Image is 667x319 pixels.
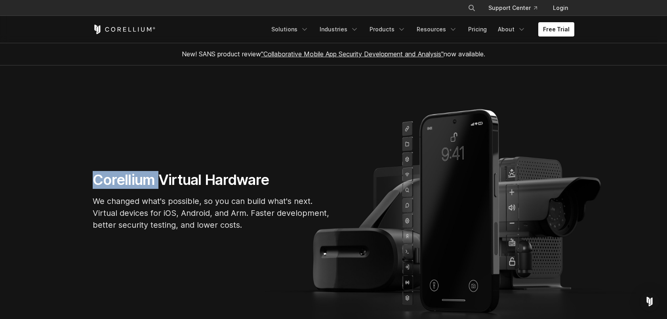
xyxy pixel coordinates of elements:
[182,50,485,58] span: New! SANS product review now available.
[547,1,574,15] a: Login
[267,22,574,37] div: Navigation Menu
[493,22,530,37] a: About
[93,195,330,231] p: We changed what's possible, so you can build what's next. Virtual devices for iOS, Android, and A...
[93,25,156,34] a: Corellium Home
[267,22,313,37] a: Solutions
[465,1,479,15] button: Search
[463,22,492,37] a: Pricing
[482,1,543,15] a: Support Center
[365,22,410,37] a: Products
[261,50,444,58] a: "Collaborative Mobile App Security Development and Analysis"
[538,22,574,37] a: Free Trial
[315,22,363,37] a: Industries
[640,292,659,311] div: Open Intercom Messenger
[412,22,462,37] a: Resources
[458,1,574,15] div: Navigation Menu
[93,171,330,189] h1: Corellium Virtual Hardware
